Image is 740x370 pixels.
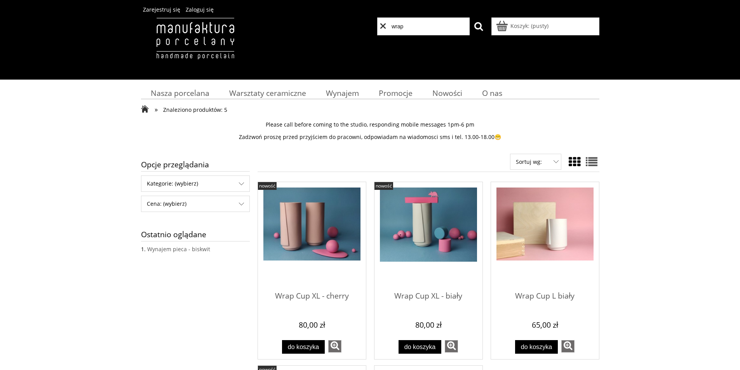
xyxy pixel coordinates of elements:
a: Wynajem [316,85,369,101]
span: O nas [482,88,502,98]
em: 65,00 zł [532,320,558,330]
span: Wrap Cup XL - cherry [263,285,360,308]
em: 80,00 zł [299,320,325,330]
img: Wrap Cup XL - cherry [263,188,360,261]
span: nowość [259,182,275,189]
em: 80,00 zł [415,320,442,330]
span: nowość [376,182,392,189]
span: Wynajem [326,88,359,98]
a: Wrap Cup XL - biały [380,285,477,315]
button: Do koszyka Wrap Cup L biały [515,340,558,354]
a: Zarejestruj się [143,6,180,13]
a: Wrap Cup XL - cherry [263,285,360,315]
span: Do koszyka [521,343,552,350]
a: Nowości [422,85,472,101]
a: Produkty w koszyku 0. Przejdź do koszyka [497,22,548,30]
span: Nowości [432,88,462,98]
img: Wrap Cup XL - biały [380,188,477,262]
span: Promocje [379,88,413,98]
span: » [155,105,158,114]
span: Do koszyka [404,343,436,350]
a: Wynajem pieca - biskwit [147,245,210,253]
a: Przejdź do produktu Wrap Cup XL - biały [380,188,477,285]
span: Sortuj wg: [510,154,561,170]
span: Wrap Cup L biały [496,285,594,308]
img: Wrap Cup L biały [496,188,594,261]
a: zobacz więcej [561,340,575,353]
a: Warsztaty ceramiczne [219,85,316,101]
a: zobacz więcej [445,340,458,353]
span: Znaleziono produktów: 5 [163,106,227,113]
span: Ostatnio oglądane [141,228,250,241]
span: Kategorie: (wybierz) [141,176,249,191]
a: Wrap Cup L biały [496,285,594,315]
span: Opcje przeglądania [141,158,250,171]
span: Cena: (wybierz) [141,196,249,212]
button: Szukaj [470,17,488,35]
a: Zaloguj się [186,6,214,13]
input: Szukaj w sklepie [386,18,470,35]
div: Filtruj [141,196,250,212]
span: Wrap Cup XL - biały [380,285,477,308]
span: Warsztaty ceramiczne [229,88,306,98]
button: Do koszyka Wrap Cup XL - cherry [282,340,325,354]
a: O nas [472,85,512,101]
a: Widok ze zdjęciem [569,154,580,170]
span: Nasza porcelana [151,88,209,98]
button: Do koszyka Wrap Cup XL - biały [399,340,441,354]
b: (pusty) [531,22,548,30]
a: zobacz więcej [328,340,341,353]
a: Przejdź do produktu Wrap Cup XL - cherry [263,188,360,285]
a: Promocje [369,85,422,101]
p: Zadzwoń proszę przed przyjściem do pracowni, odpowiadam na wiadomosci sms i tel. 13.00-18.00😁 [141,134,599,141]
div: Filtruj [141,175,250,192]
span: Koszyk: [510,22,529,30]
a: Widok pełny [586,154,597,170]
p: Please call before coming to the studio, responding mobile messages 1pm-6 pm [141,121,599,128]
a: Przejdź do produktu Wrap Cup L biały [496,188,594,285]
span: Do koszyka [288,343,319,350]
span: clear search input [380,23,386,29]
a: Nasza porcelana [141,85,219,101]
img: Manufaktura Porcelany [141,17,249,76]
